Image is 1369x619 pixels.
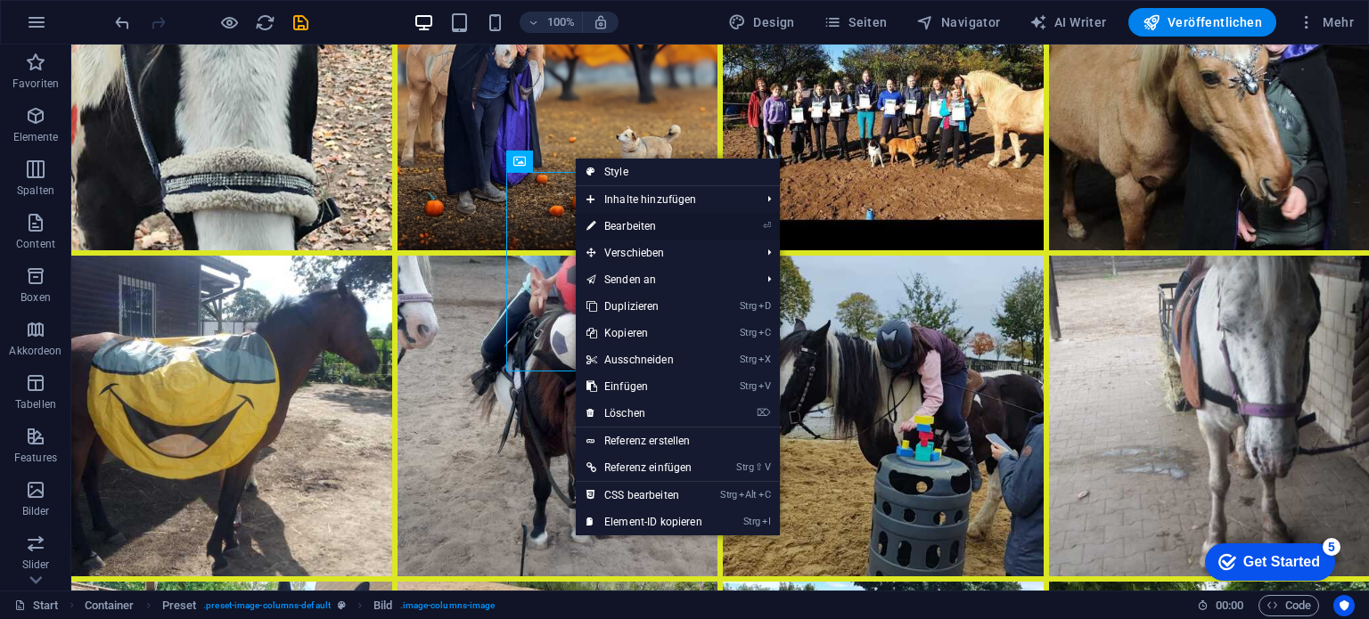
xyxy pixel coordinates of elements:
[576,213,713,240] a: ⏎Bearbeiten
[765,461,770,473] i: V
[22,504,50,518] p: Bilder
[576,400,713,427] a: ⌦Löschen
[728,13,795,31] span: Design
[14,595,59,616] a: Klick, um Auswahl aufzuheben. Doppelklick öffnet Seitenverwaltung
[20,290,51,305] p: Boxen
[85,595,496,616] nav: breadcrumb
[740,327,757,338] i: Strg
[763,220,771,232] i: ⏎
[758,354,771,365] i: X
[740,354,757,365] i: Strg
[755,461,763,473] i: ⇧
[22,558,50,572] p: Slider
[53,20,129,36] div: Get Started
[400,595,496,616] span: . image-columns-image
[736,461,753,473] i: Strg
[1029,13,1107,31] span: AI Writer
[720,489,737,501] i: Strg
[1228,599,1231,612] span: :
[576,240,753,266] span: Verschieben
[111,12,133,33] button: undo
[824,13,888,31] span: Seiten
[15,397,56,411] p: Tabellen
[85,595,135,616] span: Klick zum Auswählen. Doppelklick zum Bearbeiten
[203,595,331,616] span: . preset-image-columns-default
[1298,13,1354,31] span: Mehr
[576,428,780,454] a: Referenz erstellen
[576,509,713,535] a: StrgIElement-ID kopieren
[740,380,757,392] i: Strg
[520,12,583,33] button: 100%
[290,12,311,33] button: save
[132,4,150,21] div: 5
[112,12,133,33] i: Rückgängig: Bild ändern (Strg+Z)
[909,8,1008,37] button: Navigator
[1216,595,1243,616] span: 00 00
[743,516,760,527] i: Strg
[721,8,802,37] button: Design
[758,380,771,392] i: V
[721,8,802,37] div: Design (Strg+Alt+Y)
[576,186,753,213] span: Inhalte hinzufügen
[9,344,61,358] p: Akkordeon
[218,12,240,33] button: Klicke hier, um den Vorschau-Modus zu verlassen
[291,12,311,33] i: Save (Ctrl+S)
[373,595,392,616] span: Klick zum Auswählen. Doppelklick zum Bearbeiten
[576,159,780,185] a: Style
[14,451,57,465] p: Features
[593,14,609,30] i: Bei Größenänderung Zoomstufe automatisch an das gewählte Gerät anpassen.
[14,9,144,46] div: Get Started 5 items remaining, 0% complete
[12,77,59,91] p: Favoriten
[17,183,54,198] p: Spalten
[916,13,1001,31] span: Navigator
[13,130,59,144] p: Elemente
[757,407,771,419] i: ⌦
[1022,8,1114,37] button: AI Writer
[758,300,771,312] i: D
[740,300,757,312] i: Strg
[576,454,713,481] a: Strg⇧VReferenz einfügen
[1258,595,1319,616] button: Code
[546,12,575,33] h6: 100%
[816,8,895,37] button: Seiten
[254,12,275,33] button: reload
[1143,13,1262,31] span: Veröffentlichen
[255,12,275,33] i: Seite neu laden
[758,489,771,501] i: C
[16,237,55,251] p: Content
[338,600,346,610] i: Dieses Element ist ein anpassbares Preset
[576,346,713,373] a: StrgXAusschneiden
[1128,8,1276,37] button: Veröffentlichen
[1291,8,1361,37] button: Mehr
[739,489,757,501] i: Alt
[1267,595,1311,616] span: Code
[576,482,713,509] a: StrgAltCCSS bearbeiten
[1197,595,1244,616] h6: Session-Zeit
[162,595,197,616] span: Klick zum Auswählen. Doppelklick zum Bearbeiten
[576,320,713,346] a: StrgCKopieren
[1333,595,1355,616] button: Usercentrics
[576,373,713,400] a: StrgVEinfügen
[762,516,771,527] i: I
[576,266,753,293] a: Senden an
[576,293,713,320] a: StrgDDuplizieren
[758,327,771,338] i: C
